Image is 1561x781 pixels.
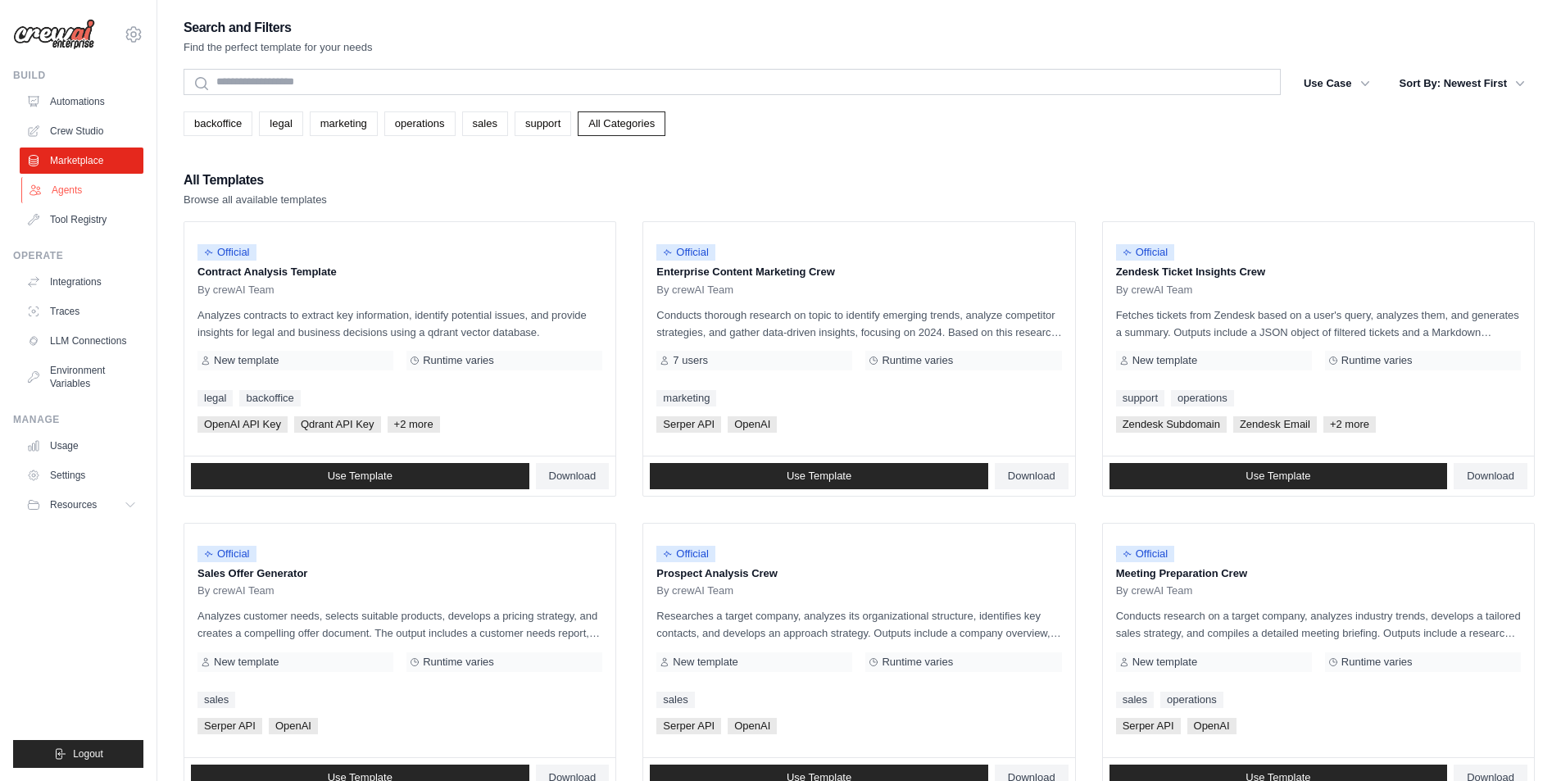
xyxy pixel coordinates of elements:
[197,546,256,562] span: Official
[20,328,143,354] a: LLM Connections
[1116,264,1521,280] p: Zendesk Ticket Insights Crew
[197,306,602,341] p: Analyzes contracts to extract key information, identify potential issues, and provide insights fo...
[239,390,300,406] a: backoffice
[673,354,708,367] span: 7 users
[1341,656,1413,669] span: Runtime varies
[1390,69,1535,98] button: Sort By: Newest First
[423,354,494,367] span: Runtime varies
[728,718,777,734] span: OpenAI
[1132,354,1197,367] span: New template
[13,740,143,768] button: Logout
[1132,656,1197,669] span: New template
[1467,470,1514,483] span: Download
[184,169,327,192] h2: All Templates
[13,413,143,426] div: Manage
[269,718,318,734] span: OpenAI
[1116,390,1164,406] a: support
[656,607,1061,642] p: Researches a target company, analyzes its organizational structure, identifies key contacts, and ...
[1294,69,1380,98] button: Use Case
[13,19,95,50] img: Logo
[294,416,381,433] span: Qdrant API Key
[995,463,1069,489] a: Download
[656,718,721,734] span: Serper API
[214,354,279,367] span: New template
[578,111,665,136] a: All Categories
[462,111,508,136] a: sales
[1454,463,1527,489] a: Download
[728,416,777,433] span: OpenAI
[1341,354,1413,367] span: Runtime varies
[20,89,143,115] a: Automations
[1116,244,1175,261] span: Official
[184,16,373,39] h2: Search and Filters
[328,470,393,483] span: Use Template
[1323,416,1376,433] span: +2 more
[1160,692,1223,708] a: operations
[197,718,262,734] span: Serper API
[197,390,233,406] a: legal
[20,269,143,295] a: Integrations
[656,546,715,562] span: Official
[656,584,733,597] span: By crewAI Team
[197,692,235,708] a: sales
[20,148,143,174] a: Marketplace
[384,111,456,136] a: operations
[214,656,279,669] span: New template
[13,249,143,262] div: Operate
[20,298,143,325] a: Traces
[197,565,602,582] p: Sales Offer Generator
[423,656,494,669] span: Runtime varies
[549,470,597,483] span: Download
[184,192,327,208] p: Browse all available templates
[1116,284,1193,297] span: By crewAI Team
[20,207,143,233] a: Tool Registry
[73,747,103,761] span: Logout
[656,416,721,433] span: Serper API
[1171,390,1234,406] a: operations
[191,463,529,489] a: Use Template
[259,111,302,136] a: legal
[656,565,1061,582] p: Prospect Analysis Crew
[20,433,143,459] a: Usage
[1116,584,1193,597] span: By crewAI Team
[1116,565,1521,582] p: Meeting Preparation Crew
[20,357,143,397] a: Environment Variables
[1116,416,1227,433] span: Zendesk Subdomain
[197,416,288,433] span: OpenAI API Key
[1008,470,1055,483] span: Download
[1233,416,1317,433] span: Zendesk Email
[650,463,988,489] a: Use Template
[656,264,1061,280] p: Enterprise Content Marketing Crew
[20,118,143,144] a: Crew Studio
[787,470,851,483] span: Use Template
[184,111,252,136] a: backoffice
[536,463,610,489] a: Download
[1187,718,1237,734] span: OpenAI
[882,656,953,669] span: Runtime varies
[656,306,1061,341] p: Conducts thorough research on topic to identify emerging trends, analyze competitor strategies, a...
[388,416,440,433] span: +2 more
[673,656,737,669] span: New template
[197,264,602,280] p: Contract Analysis Template
[656,284,733,297] span: By crewAI Team
[184,39,373,56] p: Find the perfect template for your needs
[197,284,275,297] span: By crewAI Team
[20,462,143,488] a: Settings
[21,177,145,203] a: Agents
[656,390,716,406] a: marketing
[1116,306,1521,341] p: Fetches tickets from Zendesk based on a user's query, analyzes them, and generates a summary. Out...
[13,69,143,82] div: Build
[656,692,694,708] a: sales
[882,354,953,367] span: Runtime varies
[515,111,571,136] a: support
[1116,692,1154,708] a: sales
[1116,607,1521,642] p: Conducts research on a target company, analyzes industry trends, develops a tailored sales strate...
[310,111,378,136] a: marketing
[1116,718,1181,734] span: Serper API
[50,498,97,511] span: Resources
[1246,470,1310,483] span: Use Template
[20,492,143,518] button: Resources
[197,244,256,261] span: Official
[656,244,715,261] span: Official
[1116,546,1175,562] span: Official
